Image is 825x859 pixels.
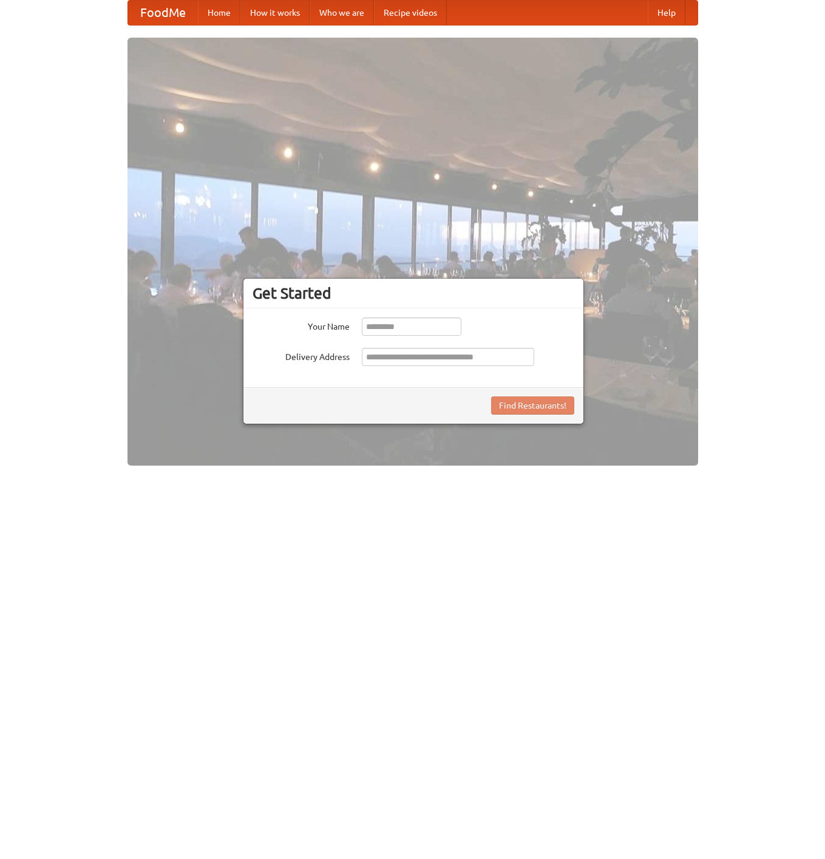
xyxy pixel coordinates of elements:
[491,396,574,415] button: Find Restaurants!
[253,284,574,302] h3: Get Started
[198,1,240,25] a: Home
[253,348,350,363] label: Delivery Address
[253,317,350,333] label: Your Name
[374,1,447,25] a: Recipe videos
[128,1,198,25] a: FoodMe
[648,1,685,25] a: Help
[310,1,374,25] a: Who we are
[240,1,310,25] a: How it works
